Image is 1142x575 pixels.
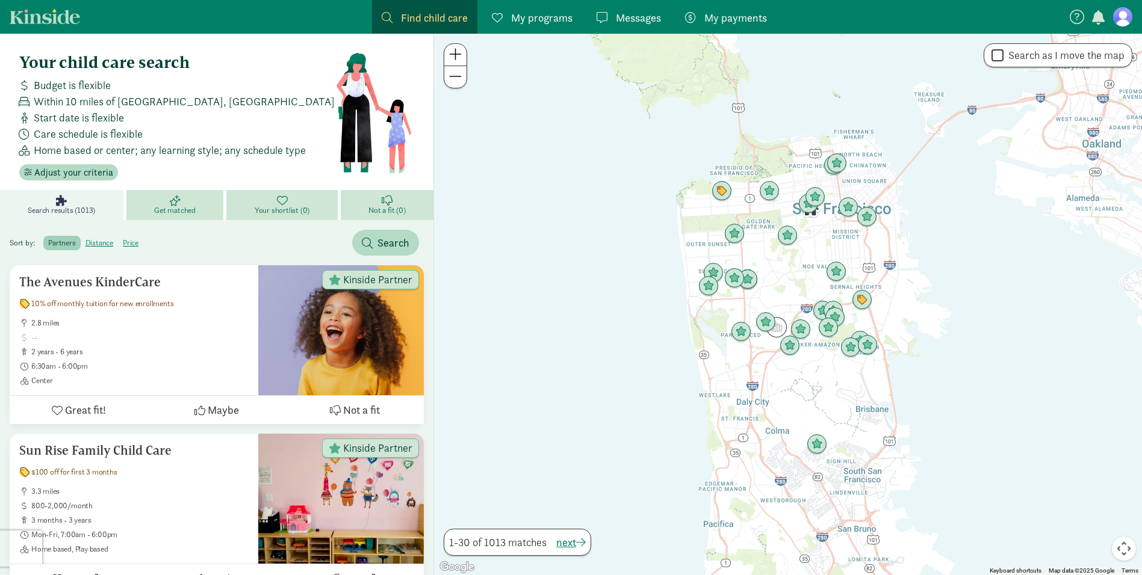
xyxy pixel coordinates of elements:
span: Search results (1013) [28,206,95,215]
span: Adjust your criteria [34,165,113,180]
h4: Your child care search [19,53,335,72]
div: Click to see details [818,296,848,326]
button: Maybe [147,396,285,424]
span: Not a fit [343,402,380,418]
button: Keyboard shortcuts [990,567,1041,575]
span: 2 years - 6 years [31,347,249,357]
span: Home based or center; any learning style; any schedule type [34,142,306,158]
div: Click to see details [800,182,830,212]
a: Get matched [126,190,227,220]
span: Care schedule is flexible [34,126,143,142]
label: distance [81,236,118,250]
div: Click to see details [698,258,728,288]
a: Open this area in Google Maps (opens a new window) [437,559,477,575]
div: Click to see details [852,202,882,232]
span: 1-30 of 1013 matches [449,534,547,550]
div: Click to see details [726,317,756,347]
span: Messages [616,10,661,26]
span: Your shortlist (0) [255,206,309,215]
span: Great fit! [65,402,106,418]
a: Kinside [10,9,80,24]
span: 3 months - 3 years [31,515,249,525]
a: Not a fit (0) [341,190,433,220]
span: My programs [511,10,573,26]
h5: The Avenues KinderCare [19,275,249,289]
span: Not a fit (0) [368,206,405,215]
span: 10% off monthly tuition for new enrollments [31,299,173,309]
h5: Sun Rise Family Child Care [19,443,249,458]
span: Center [31,376,249,386]
div: Click to see details [802,429,832,460]
div: Click to see details [845,326,875,356]
div: Click to see details [852,330,883,360]
a: Terms (opens in new tab) [1122,567,1138,574]
span: Within 10 miles of [GEOGRAPHIC_DATA], [GEOGRAPHIC_DATA] [34,93,335,109]
span: Budget is flexible [34,77,111,93]
div: Click to see details [707,176,737,206]
span: 2.8 miles [31,318,249,328]
span: Mon-Fri, 7:00am - 6:00pm [31,530,249,540]
div: Click to see details [719,263,749,294]
span: Sort by: [10,238,42,248]
span: Kinside Partner [343,443,412,454]
div: Click to see details [719,219,749,249]
div: Click to see details [822,149,852,179]
div: Click to see details [694,271,724,301]
img: Google [437,559,477,575]
span: Map data ©2025 Google [1049,567,1114,574]
div: Click to see details [821,257,851,287]
div: Click to see details [847,285,877,315]
div: Click to see details [775,331,805,361]
span: Start date is flexible [34,109,124,126]
span: Search [377,235,409,251]
span: Home based, Play based [31,544,249,554]
span: $100 off for first 3 months [31,467,117,477]
span: 800-2,000/month [31,501,249,511]
span: 3.3 miles [31,487,249,496]
div: Click to see details [793,189,824,219]
span: My payments [704,10,767,26]
span: Kinside Partner [343,274,412,285]
div: Click to see details [754,176,784,206]
div: Click to see details [833,192,863,223]
label: Search as I move the map [1004,48,1125,63]
div: Click to see details [786,315,816,345]
div: Click to see details [836,333,866,363]
div: Click to see details [772,221,802,251]
button: Adjust your criteria [19,164,118,181]
span: Maybe [208,402,239,418]
a: Your shortlist (0) [226,190,340,220]
div: Click to see details [751,307,781,337]
button: Search [352,230,419,256]
div: Click to see details [808,296,838,326]
span: Get matched [154,206,196,215]
label: price [118,236,143,250]
label: partners [43,236,80,250]
div: Click to see details [819,150,849,180]
button: Map camera controls [1112,537,1136,561]
span: Find child care [401,10,468,26]
button: Great fit! [10,396,147,424]
button: Not a fit [286,396,424,424]
div: Click to see details [813,313,843,343]
button: next [556,534,586,550]
div: Click to see details [820,303,850,333]
span: 6:30am - 6:00pm [31,361,249,371]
